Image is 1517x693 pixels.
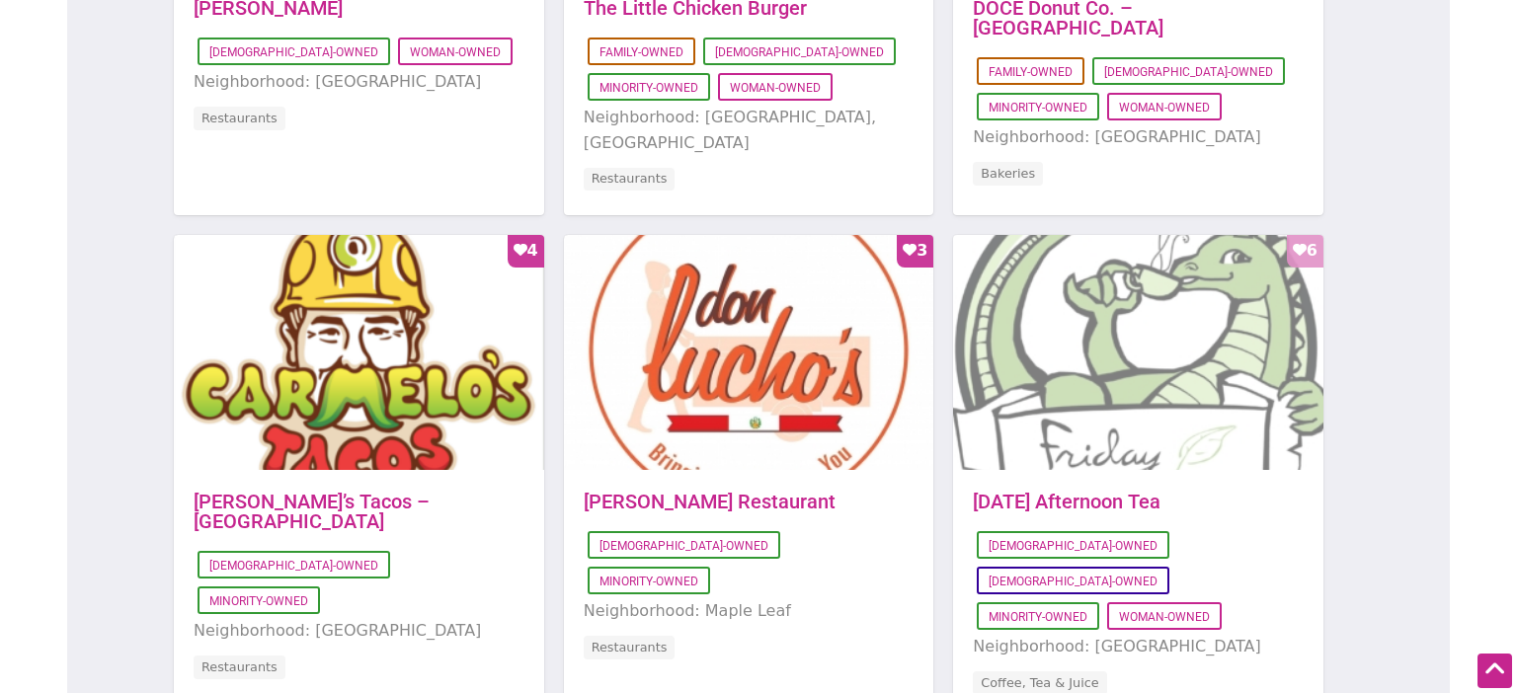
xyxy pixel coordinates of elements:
[584,598,915,624] li: Neighborhood: Maple Leaf
[584,105,915,155] li: Neighborhood: [GEOGRAPHIC_DATA], [GEOGRAPHIC_DATA]
[973,124,1304,150] li: Neighborhood: [GEOGRAPHIC_DATA]
[989,65,1073,79] a: Family-Owned
[592,640,668,654] a: Restaurants
[599,575,698,588] a: Minority-Owned
[1119,101,1210,115] a: Woman-Owned
[194,490,430,533] a: [PERSON_NAME]’s Tacos – [GEOGRAPHIC_DATA]
[201,659,278,674] a: Restaurants
[592,171,668,186] a: Restaurants
[1477,654,1512,688] div: Scroll Back to Top
[989,539,1158,553] a: [DEMOGRAPHIC_DATA]-Owned
[209,594,308,608] a: Minority-Owned
[209,559,378,573] a: [DEMOGRAPHIC_DATA]-Owned
[410,45,501,59] a: Woman-Owned
[989,610,1087,624] a: Minority-Owned
[715,45,884,59] a: [DEMOGRAPHIC_DATA]-Owned
[194,69,524,95] li: Neighborhood: [GEOGRAPHIC_DATA]
[981,675,1098,690] a: Coffee, Tea & Juice
[973,490,1160,513] a: [DATE] Afternoon Tea
[730,81,821,95] a: Woman-Owned
[981,166,1035,181] a: Bakeries
[989,101,1087,115] a: Minority-Owned
[194,618,524,644] li: Neighborhood: [GEOGRAPHIC_DATA]
[584,490,836,513] a: [PERSON_NAME] Restaurant
[599,45,683,59] a: Family-Owned
[973,634,1304,659] li: Neighborhood: [GEOGRAPHIC_DATA]
[201,111,278,125] a: Restaurants
[599,539,768,553] a: [DEMOGRAPHIC_DATA]-Owned
[1119,610,1210,624] a: Woman-Owned
[989,575,1158,588] a: [DEMOGRAPHIC_DATA]-Owned
[1104,65,1273,79] a: [DEMOGRAPHIC_DATA]-Owned
[599,81,698,95] a: Minority-Owned
[209,45,378,59] a: [DEMOGRAPHIC_DATA]-Owned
